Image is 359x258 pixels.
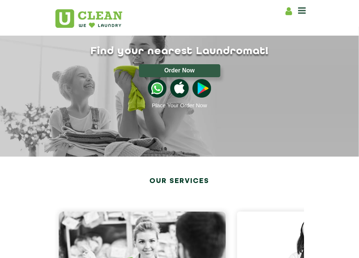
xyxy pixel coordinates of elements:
img: apple-icon.png [170,79,189,98]
img: whatsappicon.png [148,79,166,98]
img: UClean Laundry and Dry Cleaning [55,9,122,28]
a: Place Your Order Now [152,102,207,108]
img: playstoreicon.png [193,79,211,98]
button: Order Now [139,64,220,77]
h1: Find your nearest Laundromat! [49,45,310,58]
h2: Our Services [55,174,304,188]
